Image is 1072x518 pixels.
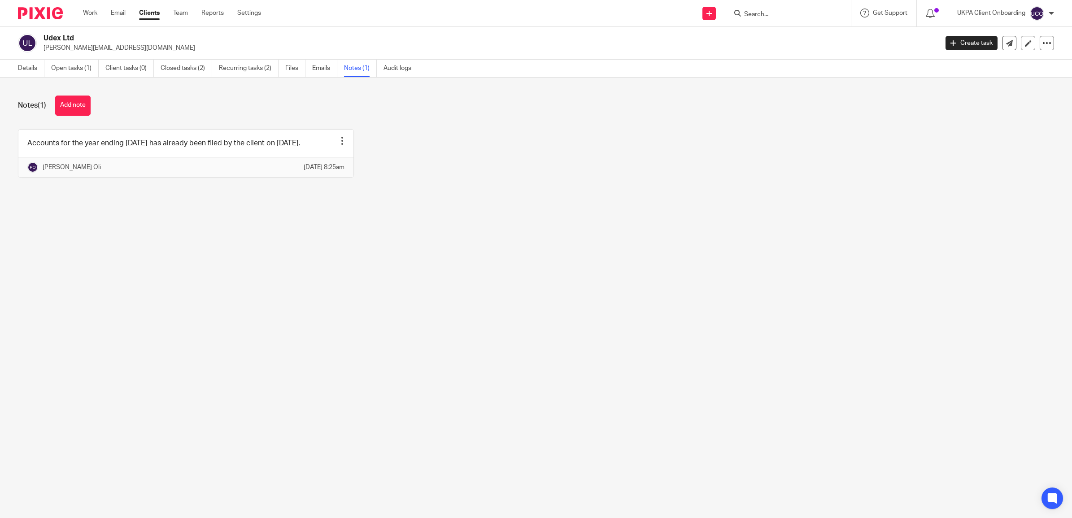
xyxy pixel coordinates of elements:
a: Reports [201,9,224,17]
a: Client tasks (0) [105,60,154,77]
a: Notes (1) [344,60,377,77]
a: Audit logs [383,60,418,77]
p: [PERSON_NAME][EMAIL_ADDRESS][DOMAIN_NAME] [44,44,932,52]
p: [DATE] 8:25am [304,163,344,172]
a: Open tasks (1) [51,60,99,77]
p: [PERSON_NAME] Oli [43,163,101,172]
img: Pixie [18,7,63,19]
a: Email [111,9,126,17]
span: (1) [38,102,46,109]
span: Get Support [873,10,907,16]
a: Create task [946,36,998,50]
img: svg%3E [1030,6,1044,21]
a: Details [18,60,44,77]
a: Clients [139,9,160,17]
button: Add note [55,96,91,116]
p: UKPA Client Onboarding [957,9,1025,17]
img: svg%3E [27,162,38,173]
input: Search [743,11,824,19]
a: Work [83,9,97,17]
a: Closed tasks (2) [161,60,212,77]
img: svg%3E [18,34,37,52]
a: Files [285,60,305,77]
a: Emails [312,60,337,77]
h1: Notes [18,101,46,110]
a: Team [173,9,188,17]
h2: Udex Ltd [44,34,754,43]
a: Recurring tasks (2) [219,60,279,77]
a: Settings [237,9,261,17]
